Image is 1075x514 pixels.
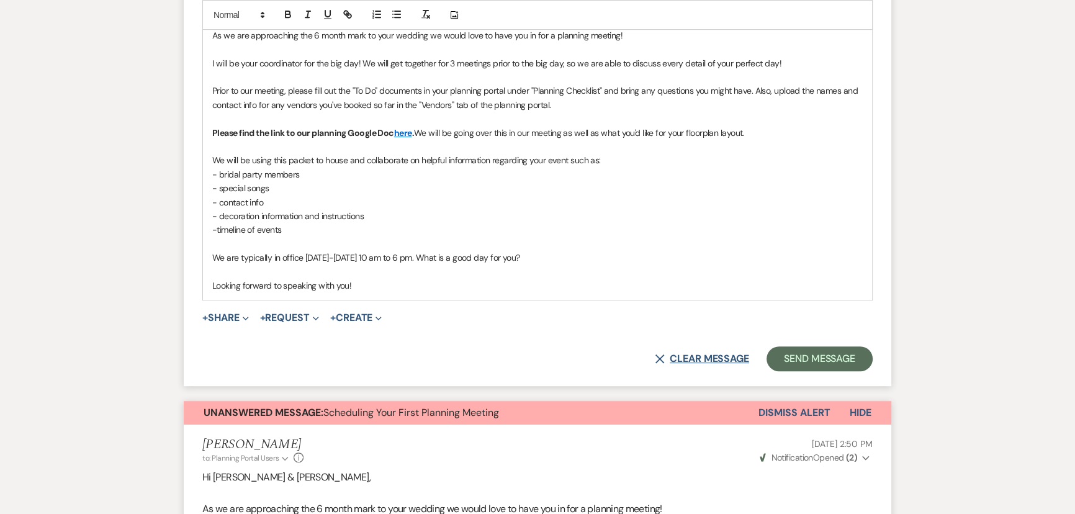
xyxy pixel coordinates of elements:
button: Hide [830,401,891,425]
button: Dismiss Alert [758,401,830,425]
h5: [PERSON_NAME] [202,437,304,453]
strong: Unanswered Message: [204,406,323,419]
button: to: Planning Portal Users [202,453,290,464]
span: [DATE] 2:50 PM [812,438,873,449]
p: Looking forward to speaking with you! [212,279,863,292]
p: I will be your coordinator for the big day! We will get together for 3 meetings prior to the big ... [212,56,863,70]
p: - special songs [212,181,863,195]
button: Send Message [767,346,873,371]
span: to: Planning Portal Users [202,453,279,463]
button: Create [330,313,382,323]
p: - bridal party members [212,168,863,181]
button: NotificationOpened (2) [758,451,873,464]
a: here [394,127,412,138]
p: We will be going over this in our meeting as well as what you'd like for your floorplan layout. [212,126,863,140]
p: Hi [PERSON_NAME] & [PERSON_NAME], [202,469,873,485]
button: Request [260,313,319,323]
span: Scheduling Your First Planning Meeting [204,406,499,419]
span: + [330,313,336,323]
p: -timeline of events [212,223,863,237]
p: - contact info [212,196,863,209]
span: + [202,313,208,323]
button: Share [202,313,249,323]
p: - decoration information and instructions [212,209,863,223]
span: Hide [850,406,871,419]
span: Notification [771,452,812,463]
button: Clear message [655,354,749,364]
button: Unanswered Message:Scheduling Your First Planning Meeting [184,401,758,425]
p: We are typically in office [DATE]-[DATE] 10 am to 6 pm. What is a good day for you? [212,251,863,264]
span: Opened [760,452,857,463]
p: We will be using this packet to house and collaborate on helpful information regarding your event... [212,153,863,167]
p: Prior to our meeting, please fill out the "To Do" documents in your planning portal under "Planni... [212,84,863,112]
strong: Please find the link to our planning Google Doc . [212,127,414,138]
p: As we are approaching the 6 month mark to your wedding we would love to have you in for a plannin... [212,29,863,42]
strong: ( 2 ) [846,452,857,463]
span: + [260,313,266,323]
